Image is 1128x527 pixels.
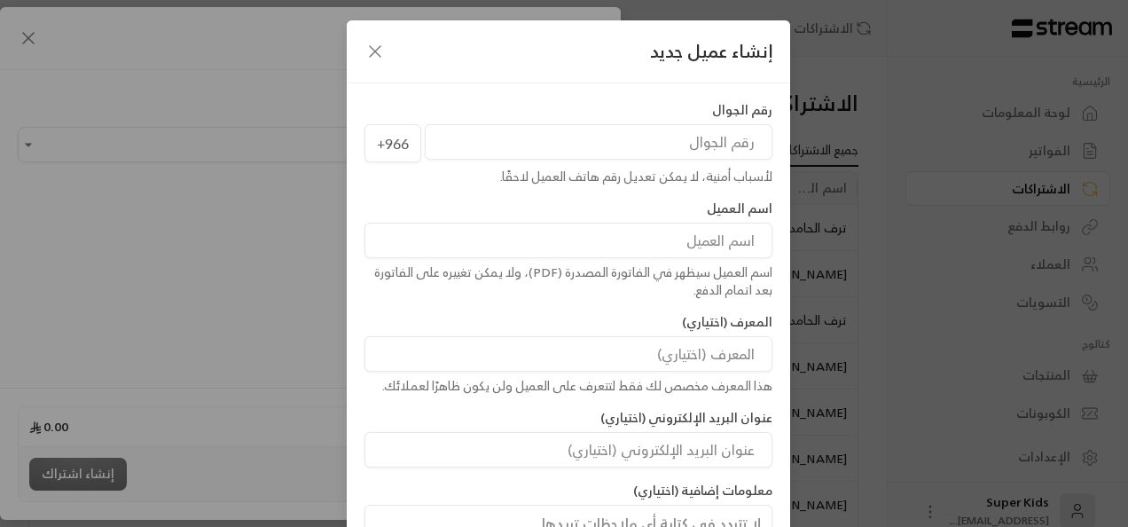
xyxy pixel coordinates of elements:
span: +966 [364,124,421,163]
input: اسم العميل [364,223,772,258]
div: اسم العميل سيظهر في الفاتورة المصدرة (PDF)، ولا يمكن تغييره على الفاتورة بعد اتمام الدفع. [364,263,772,299]
label: المعرف (اختياري) [682,313,772,331]
label: رقم الجوال [712,101,772,119]
div: لأسباب أمنية، لا يمكن تعديل رقم هاتف العميل لاحقًا. [364,168,772,185]
span: إنشاء عميل جديد [650,38,772,65]
input: المعرف (اختياري) [364,336,772,372]
input: عنوان البريد الإلكتروني (اختياري) [364,432,772,468]
input: رقم الجوال [425,124,772,160]
div: هذا المعرف مخصص لك فقط لتتعرف على العميل ولن يكون ظاهرًا لعملائك. [364,377,772,395]
label: عنوان البريد الإلكتروني (اختياري) [600,409,772,427]
label: اسم العميل [707,200,772,217]
label: معلومات إضافية (اختياري) [633,482,772,499]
